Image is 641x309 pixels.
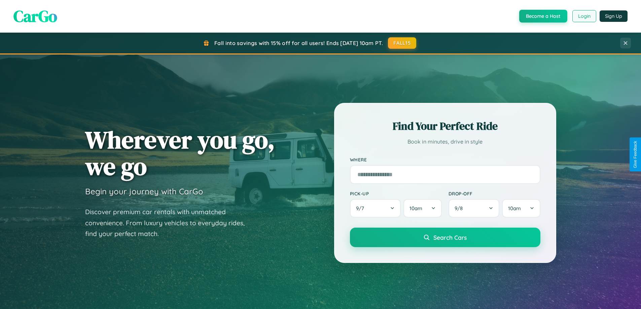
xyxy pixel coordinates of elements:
[403,199,441,218] button: 10am
[572,10,596,22] button: Login
[455,205,466,211] span: 9 / 8
[350,191,442,196] label: Pick-up
[350,119,540,133] h2: Find Your Perfect Ride
[85,126,275,180] h1: Wherever you go, we go
[350,137,540,147] p: Book in minutes, drive in style
[633,141,638,168] div: Give Feedback
[502,199,540,218] button: 10am
[519,10,567,23] button: Become a Host
[600,10,628,22] button: Sign Up
[409,205,422,211] span: 10am
[350,228,540,247] button: Search Cars
[433,234,467,241] span: Search Cars
[449,191,540,196] label: Drop-off
[214,40,383,46] span: Fall into savings with 15% off for all users! Ends [DATE] 10am PT.
[449,199,500,218] button: 9/8
[350,199,401,218] button: 9/7
[356,205,367,211] span: 9 / 7
[350,157,540,162] label: Where
[85,186,203,196] h3: Begin your journey with CarGo
[388,37,416,49] button: FALL15
[508,205,521,211] span: 10am
[13,5,57,27] span: CarGo
[85,206,253,239] p: Discover premium car rentals with unmatched convenience. From luxury vehicles to everyday rides, ...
